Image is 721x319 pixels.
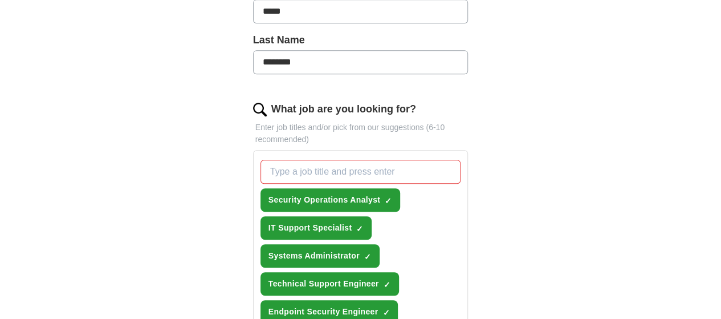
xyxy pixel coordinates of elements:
span: Technical Support Engineer [268,278,379,290]
span: ✓ [384,280,390,289]
button: IT Support Specialist✓ [260,216,372,240]
span: IT Support Specialist [268,222,352,234]
span: ✓ [382,308,389,317]
button: Systems Administrator✓ [260,244,380,268]
button: Security Operations Analyst✓ [260,188,400,212]
label: What job are you looking for? [271,102,416,117]
button: Technical Support Engineer✓ [260,272,399,296]
label: Last Name [253,33,469,48]
span: ✓ [364,252,371,261]
span: Security Operations Analyst [268,194,380,206]
p: Enter job titles and/or pick from our suggestions (6-10 recommended) [253,122,469,146]
input: Type a job title and press enter [260,160,461,184]
span: Endpoint Security Engineer [268,306,378,318]
span: Systems Administrator [268,250,360,262]
span: ✓ [385,196,392,205]
span: ✓ [356,224,363,233]
img: search.png [253,103,267,116]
